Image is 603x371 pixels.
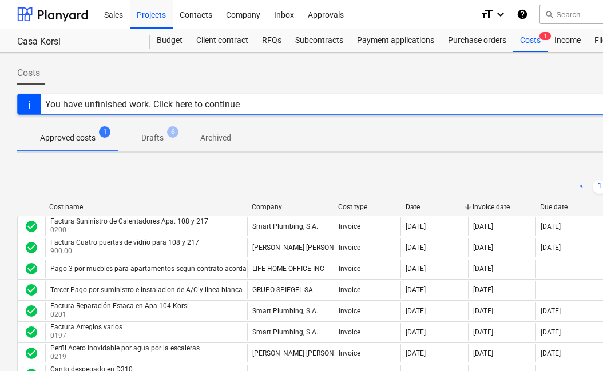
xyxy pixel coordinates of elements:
div: Cost type [338,203,396,211]
div: [DATE] [541,307,561,315]
div: Tercer Pago por suministro e instalacion de A/C y linea blanca [50,286,243,294]
span: check_circle [25,346,38,360]
a: Client contract [189,29,255,52]
a: Budget [150,29,189,52]
p: Archived [200,132,231,144]
div: Pago 3 por muebles para apartamentos segun contrato acordado [50,265,255,273]
div: Invoice was approved [25,241,38,254]
div: [DATE] [406,349,426,357]
div: Date [406,203,464,211]
a: Costs1 [513,29,548,52]
p: 0219 [50,352,202,362]
div: Invoice was approved [25,262,38,276]
a: Income [548,29,588,52]
a: RFQs [255,29,288,52]
a: Payment applications [350,29,441,52]
div: [DATE] [406,307,426,315]
div: Invoice was approved [25,304,38,318]
div: - [541,286,542,294]
div: Invoice [339,349,360,357]
div: Invoice was approved [25,220,38,233]
span: 1 [539,32,551,40]
div: Invoice [339,307,360,315]
span: 6 [167,126,178,138]
p: Drafts [141,132,164,144]
div: [PERSON_NAME] [PERSON_NAME] [252,349,358,357]
iframe: Chat Widget [546,316,603,371]
div: [DATE] [541,328,561,336]
span: check_circle [25,241,38,254]
div: [DATE] [473,244,493,252]
div: Invoice [339,286,360,294]
span: check_circle [25,325,38,339]
a: Previous page [574,180,588,194]
div: [DATE] [473,349,493,357]
p: Approved costs [40,132,96,144]
div: [DATE] [473,307,493,315]
div: [DATE] [406,286,426,294]
div: [DATE] [473,265,493,273]
div: Smart Plumbing, S.A. [252,222,318,230]
div: Invoice [339,265,360,273]
div: [DATE] [406,265,426,273]
div: Invoice was approved [25,325,38,339]
div: Smart Plumbing, S.A. [252,328,318,336]
div: [DATE] [541,244,561,252]
div: [DATE] [473,222,493,230]
div: Invoice was approved [25,346,38,360]
div: GRUPO SPIEGEL SA [252,286,313,294]
div: Perfil Acero Inoxidable por agua por la escaleras [50,344,200,352]
div: LIFE HOME OFFICE INC [252,265,324,273]
div: [DATE] [473,328,493,336]
span: 1 [99,126,110,138]
div: [DATE] [406,222,426,230]
div: Factura Reparación Estaca en Apa 104 Korsi [50,302,189,310]
div: You have unfinished work. Click here to continue [45,99,240,110]
div: Factura Suninistro de Calentadores Apa. 108 y 217 [50,217,208,225]
div: Cost name [49,203,243,211]
a: Purchase orders [441,29,513,52]
div: Smart Plumbing, S.A. [252,307,318,315]
p: 0197 [50,331,125,341]
div: [DATE] [406,244,426,252]
span: check_circle [25,220,38,233]
a: Subcontracts [288,29,350,52]
div: Invoice date [473,203,531,211]
span: check_circle [25,283,38,297]
span: check_circle [25,304,38,318]
div: Invoice [339,244,360,252]
div: Factura Arreglos varios [50,323,122,331]
div: Company [252,203,329,211]
div: - [541,265,542,273]
div: Invoice [339,222,360,230]
div: Factura Cuatro puertas de vidrio para 108 y 217 [50,238,199,246]
p: 0200 [50,225,211,235]
div: [DATE] [473,286,493,294]
div: Invoice [339,328,360,336]
div: [PERSON_NAME] [PERSON_NAME] [252,244,358,252]
div: [DATE] [541,222,561,230]
div: [DATE] [406,328,426,336]
p: 0201 [50,310,191,320]
span: check_circle [25,262,38,276]
div: Invoice was approved [25,283,38,297]
span: Costs [17,66,40,80]
div: Casa Korsi [17,36,136,48]
div: [DATE] [541,349,561,357]
div: Widget de chat [546,316,603,371]
p: 900.00 [50,246,201,256]
div: Costs [513,29,548,52]
div: Due date [540,203,598,211]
